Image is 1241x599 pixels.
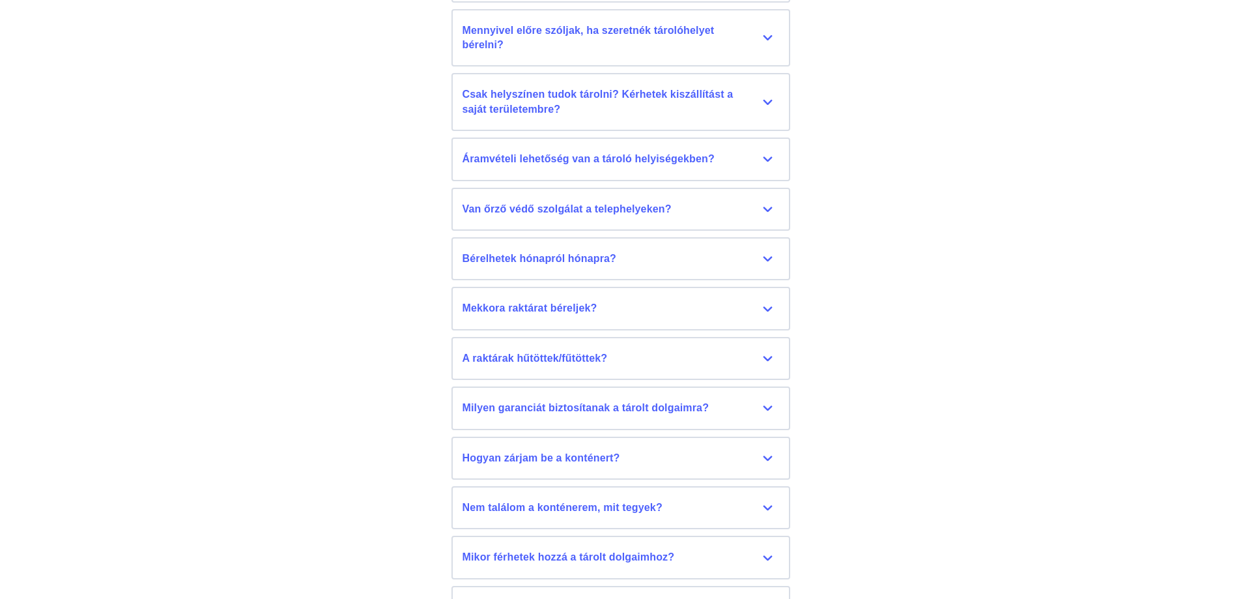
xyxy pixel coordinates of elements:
button: Hogyan zárjam be a konténert? [451,437,790,480]
button: Mennyivel előre szóljak, ha szeretnék tárolóhelyet bérelni? [451,9,790,67]
div: Mennyivel előre szóljak, ha szeretnék tárolóhelyet bérelni? [463,23,779,53]
div: Van őrző védő szolgálat a telephelyeken? [463,202,779,216]
button: Csak helyszínen tudok tárolni? Kérhetek kiszállítást a saját területembre? [451,73,790,131]
button: Mikor férhetek hozzá a tárolt dolgaimhoz? [451,536,790,579]
div: Nem találom a konténerem, mit tegyek? [463,501,779,515]
div: Áramvételi lehetőség van a tároló helyiségekben? [463,152,779,166]
div: Milyen garanciát biztosítanak a tárolt dolgaimra? [463,401,779,415]
button: Milyen garanciát biztosítanak a tárolt dolgaimra? [451,387,790,430]
button: A raktárak hűtöttek/fűtöttek? [451,337,790,380]
div: Bérelhetek hónapról hónapra? [463,252,779,266]
div: Mekkora raktárat béreljek? [463,301,779,315]
div: Hogyan zárjam be a konténert? [463,451,779,465]
button: Nem találom a konténerem, mit tegyek? [451,486,790,529]
button: Bérelhetek hónapról hónapra? [451,237,790,280]
button: Mekkora raktárat béreljek? [451,287,790,330]
div: A raktárak hűtöttek/fűtöttek? [463,351,779,366]
div: Mikor férhetek hozzá a tárolt dolgaimhoz? [463,550,779,564]
button: Van őrző védő szolgálat a telephelyeken? [451,188,790,231]
button: Áramvételi lehetőség van a tároló helyiségekben? [451,138,790,181]
div: Csak helyszínen tudok tárolni? Kérhetek kiszállítást a saját területembre? [463,87,779,117]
